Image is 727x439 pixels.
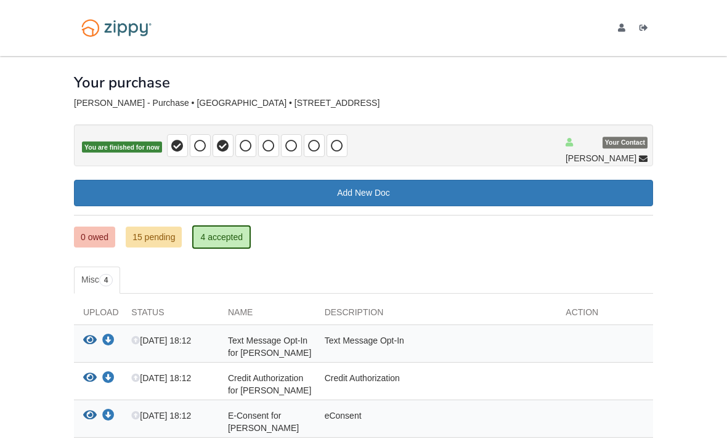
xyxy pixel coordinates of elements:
[228,411,299,433] span: E-Consent for [PERSON_NAME]
[122,306,219,324] div: Status
[102,374,115,384] a: Download Credit Authorization for Jonathan Millan
[82,142,162,153] span: You are finished for now
[83,372,97,385] button: View Credit Authorization for Jonathan Millan
[83,409,97,422] button: View E-Consent for Jonathan Millan
[126,227,182,248] a: 15 pending
[315,409,557,434] div: eConsent
[640,23,653,36] a: Log out
[219,306,315,324] div: Name
[99,274,113,286] span: 4
[102,336,115,346] a: Download Text Message Opt-In for Jonathan Millan
[315,372,557,397] div: Credit Authorization
[74,75,170,91] h1: Your purchase
[315,306,557,324] div: Description
[131,373,191,383] span: [DATE] 18:12
[74,227,115,248] a: 0 owed
[74,267,120,294] a: Misc
[102,411,115,421] a: Download E-Consent for Jonathan Millan
[603,137,648,149] span: Your Contact
[74,306,122,324] div: Upload
[131,411,191,421] span: [DATE] 18:12
[315,334,557,359] div: Text Message Opt-In
[74,14,159,42] img: Logo
[228,373,311,395] span: Credit Authorization for [PERSON_NAME]
[74,180,653,206] a: Add New Doc
[228,336,311,358] span: Text Message Opt-In for [PERSON_NAME]
[566,152,636,164] span: [PERSON_NAME]
[192,225,251,249] a: 4 accepted
[74,98,653,108] div: [PERSON_NAME] - Purchase • [GEOGRAPHIC_DATA] • [STREET_ADDRESS]
[131,336,191,345] span: [DATE] 18:12
[83,334,97,347] button: View Text Message Opt-In for Jonathan Millan
[618,23,630,36] a: edit profile
[556,306,653,324] div: Action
